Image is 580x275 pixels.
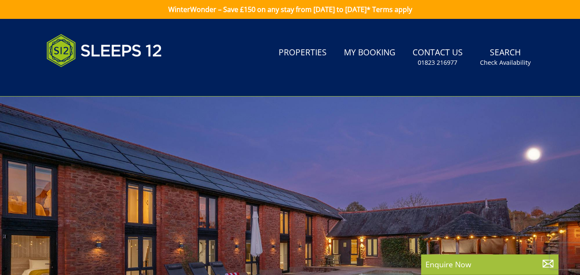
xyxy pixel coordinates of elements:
a: Contact Us01823 216977 [409,43,466,71]
small: 01823 216977 [418,58,457,67]
small: Check Availability [480,58,531,67]
iframe: Customer reviews powered by Trustpilot [42,77,132,85]
a: My Booking [340,43,399,63]
p: Enquire Now [425,259,554,270]
a: Properties [275,43,330,63]
img: Sleeps 12 [46,29,162,72]
a: SearchCheck Availability [477,43,534,71]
